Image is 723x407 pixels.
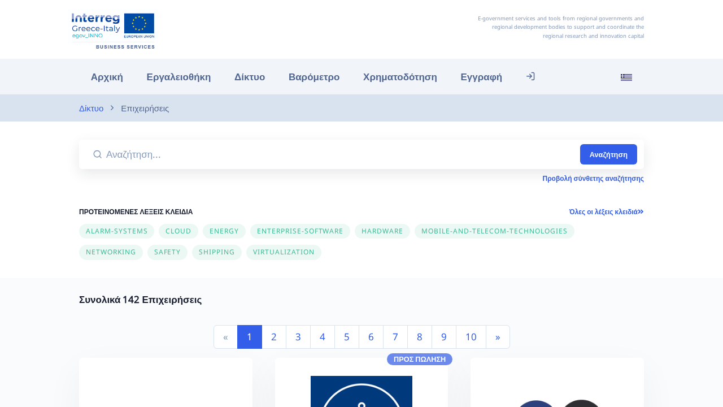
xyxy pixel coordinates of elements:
[246,244,325,257] a: virtualization
[580,144,637,165] button: Αναζήτηση
[407,325,432,349] a: 8
[355,223,415,236] a: hardware
[104,140,578,170] input: Αναζήτηση...
[147,244,193,257] a: safety
[79,64,135,89] a: Αρχική
[387,353,452,365] span: Προς πώληση
[621,72,632,83] img: el_flag.svg
[262,325,286,349] a: 2
[495,330,500,343] span: »
[421,226,568,236] span: mobile-and-telecom-technologies
[310,325,335,349] a: 4
[154,247,181,257] span: safety
[237,325,262,349] a: 1
[79,244,147,257] a: networking
[86,247,136,257] span: networking
[359,325,384,349] a: 6
[199,247,235,257] span: shipping
[432,325,456,349] a: 9
[135,64,223,89] a: Εργαλειοθήκη
[257,226,343,236] span: enterprise-software
[286,325,311,349] a: 3
[456,325,486,349] a: 10
[223,64,277,89] a: Δίκτυο
[79,293,202,306] strong: Συνολικά 142 Επιχειρήσεις
[250,223,355,236] a: enterprise-software
[103,101,169,115] li: Επιχειρήσεις
[192,244,246,257] a: shipping
[79,101,103,115] a: Δίκτυο
[159,223,203,236] a: cloud
[542,174,644,183] a: Προβολή σύνθετης αναζήτησης
[79,207,350,218] h6: ΠΡΟΤΕΙΝΟΜΕΝΕΣ ΛΕΞΕΙΣ ΚΛΕΙΔΙΑ
[334,325,359,349] a: 5
[277,64,351,89] a: Βαρόμετρο
[203,223,250,236] a: energy
[415,223,579,236] a: mobile-and-telecom-technologies
[361,226,403,236] span: hardware
[253,247,314,257] span: virtualization
[383,325,408,349] a: 7
[68,8,158,50] img: Αρχική
[569,207,644,217] a: Όλες οι λέξεις κλειδιά
[165,226,191,236] span: cloud
[449,64,514,89] a: Εγγραφή
[210,226,239,236] span: energy
[351,64,448,89] a: Χρηματοδότηση
[86,226,147,236] span: alarm-systems
[79,223,159,236] a: alarm-systems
